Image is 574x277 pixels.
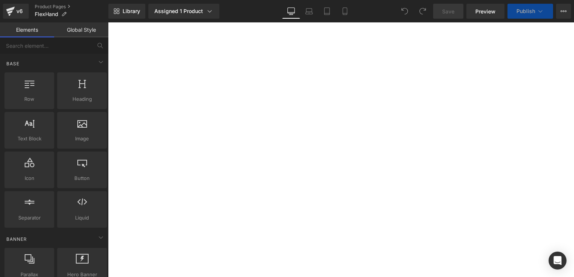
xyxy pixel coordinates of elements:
[7,135,52,143] span: Text Block
[35,4,108,10] a: Product Pages
[507,4,553,19] button: Publish
[7,174,52,182] span: Icon
[318,4,336,19] a: Tablet
[300,4,318,19] a: Laptop
[336,4,354,19] a: Mobile
[59,135,105,143] span: Image
[397,4,412,19] button: Undo
[475,7,496,15] span: Preview
[466,4,504,19] a: Preview
[442,7,454,15] span: Save
[59,174,105,182] span: Button
[35,11,58,17] span: FlexHand
[54,22,108,37] a: Global Style
[59,95,105,103] span: Heading
[7,214,52,222] span: Separator
[6,60,20,67] span: Base
[108,4,145,19] a: New Library
[556,4,571,19] button: More
[3,4,29,19] a: v6
[282,4,300,19] a: Desktop
[6,236,28,243] span: Banner
[549,252,567,270] div: Open Intercom Messenger
[15,6,24,16] div: v6
[154,7,213,15] div: Assigned 1 Product
[59,214,105,222] span: Liquid
[7,95,52,103] span: Row
[516,8,535,14] span: Publish
[415,4,430,19] button: Redo
[123,8,140,15] span: Library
